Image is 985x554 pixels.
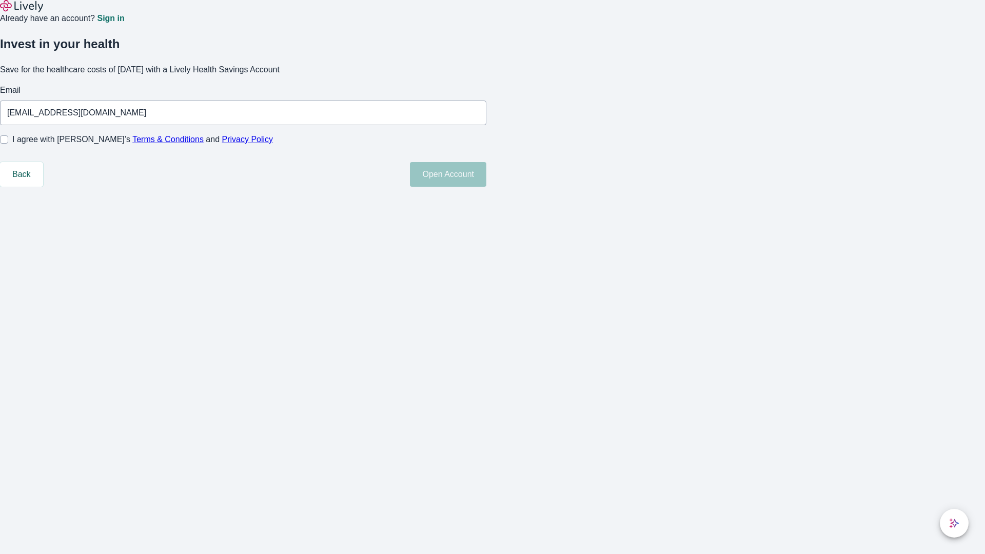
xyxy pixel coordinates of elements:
span: I agree with [PERSON_NAME]’s and [12,133,273,146]
button: chat [940,509,969,538]
svg: Lively AI Assistant [949,518,959,528]
a: Sign in [97,14,124,23]
a: Privacy Policy [222,135,273,144]
a: Terms & Conditions [132,135,204,144]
